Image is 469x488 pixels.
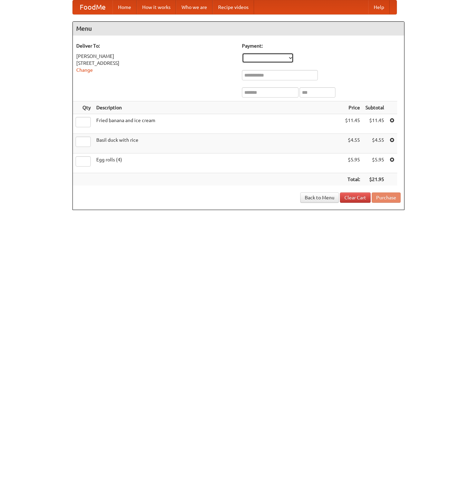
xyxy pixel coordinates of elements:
[363,101,387,114] th: Subtotal
[73,22,404,36] h4: Menu
[94,114,342,134] td: Fried banana and ice cream
[176,0,213,14] a: Who we are
[94,134,342,153] td: Basil duck with rice
[242,42,401,49] h5: Payment:
[342,153,363,173] td: $5.95
[76,42,235,49] h5: Deliver To:
[76,60,235,67] div: [STREET_ADDRESS]
[372,192,401,203] button: Purchase
[342,173,363,186] th: Total:
[94,101,342,114] th: Description
[340,192,371,203] a: Clear Cart
[342,134,363,153] td: $4.55
[368,0,390,14] a: Help
[363,173,387,186] th: $21.95
[94,153,342,173] td: Egg rolls (4)
[73,101,94,114] th: Qty
[342,114,363,134] td: $11.45
[342,101,363,114] th: Price
[76,67,93,73] a: Change
[213,0,254,14] a: Recipe videos
[73,0,113,14] a: FoodMe
[363,153,387,173] td: $5.95
[137,0,176,14] a: How it works
[76,53,235,60] div: [PERSON_NAME]
[363,134,387,153] td: $4.55
[300,192,339,203] a: Back to Menu
[113,0,137,14] a: Home
[363,114,387,134] td: $11.45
